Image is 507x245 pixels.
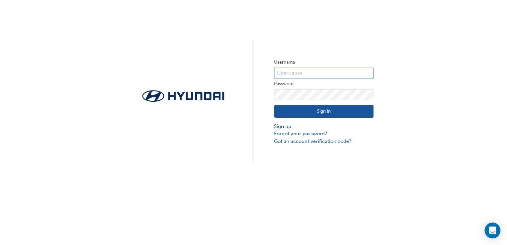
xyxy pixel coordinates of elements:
[274,68,373,79] input: Username
[274,123,373,130] a: Sign up
[274,130,373,138] a: Forgot your password?
[134,88,233,104] img: Trak
[274,105,373,118] button: Sign In
[274,80,373,88] label: Password
[274,138,373,145] a: Got an account verification code?
[484,222,500,238] div: Open Intercom Messenger
[274,58,373,66] label: Username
